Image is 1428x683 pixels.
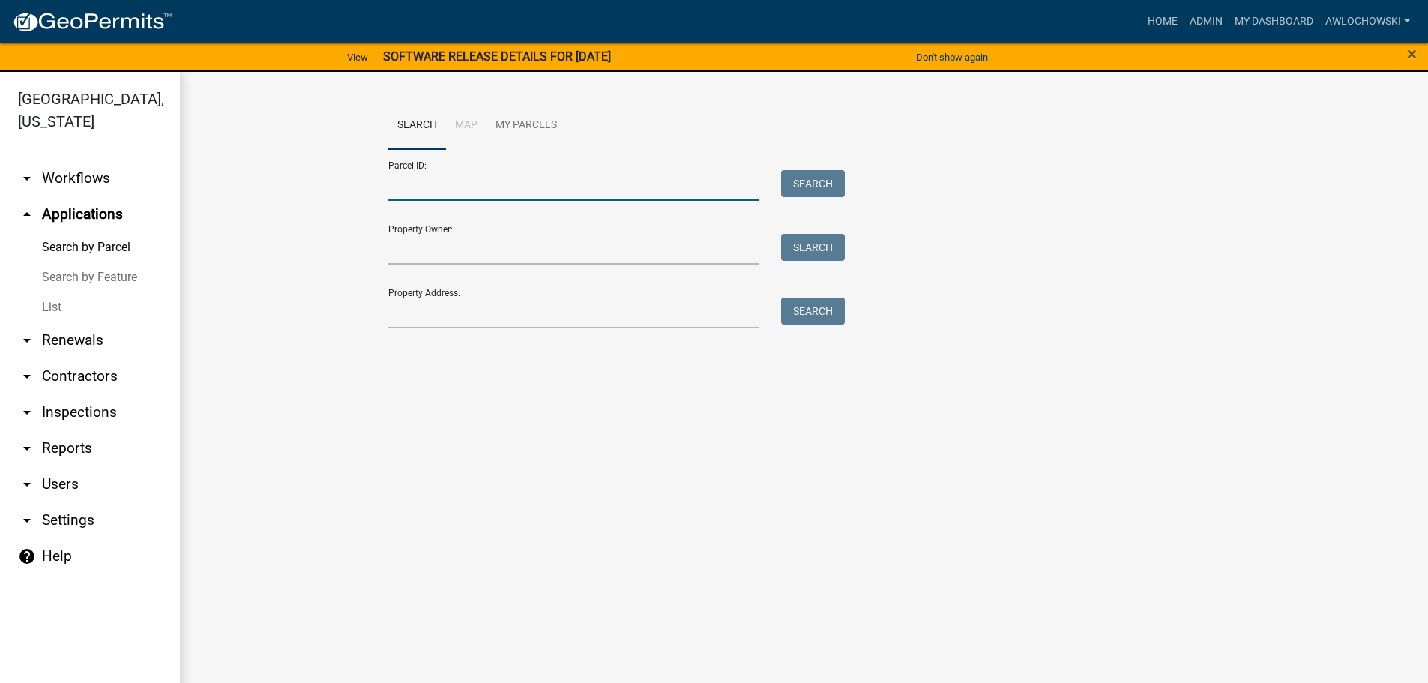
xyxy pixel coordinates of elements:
[18,475,36,493] i: arrow_drop_down
[341,45,374,70] a: View
[781,170,845,197] button: Search
[18,547,36,565] i: help
[1407,45,1417,63] button: Close
[18,367,36,385] i: arrow_drop_down
[18,205,36,223] i: arrow_drop_up
[910,45,994,70] button: Don't show again
[18,169,36,187] i: arrow_drop_down
[388,102,446,150] a: Search
[1142,7,1184,36] a: Home
[486,102,566,150] a: My Parcels
[383,49,611,64] strong: SOFTWARE RELEASE DETAILS FOR [DATE]
[18,511,36,529] i: arrow_drop_down
[781,298,845,325] button: Search
[1407,43,1417,64] span: ×
[1184,7,1229,36] a: Admin
[1319,7,1416,36] a: awlochowski
[781,234,845,261] button: Search
[18,439,36,457] i: arrow_drop_down
[18,403,36,421] i: arrow_drop_down
[18,331,36,349] i: arrow_drop_down
[1229,7,1319,36] a: My Dashboard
